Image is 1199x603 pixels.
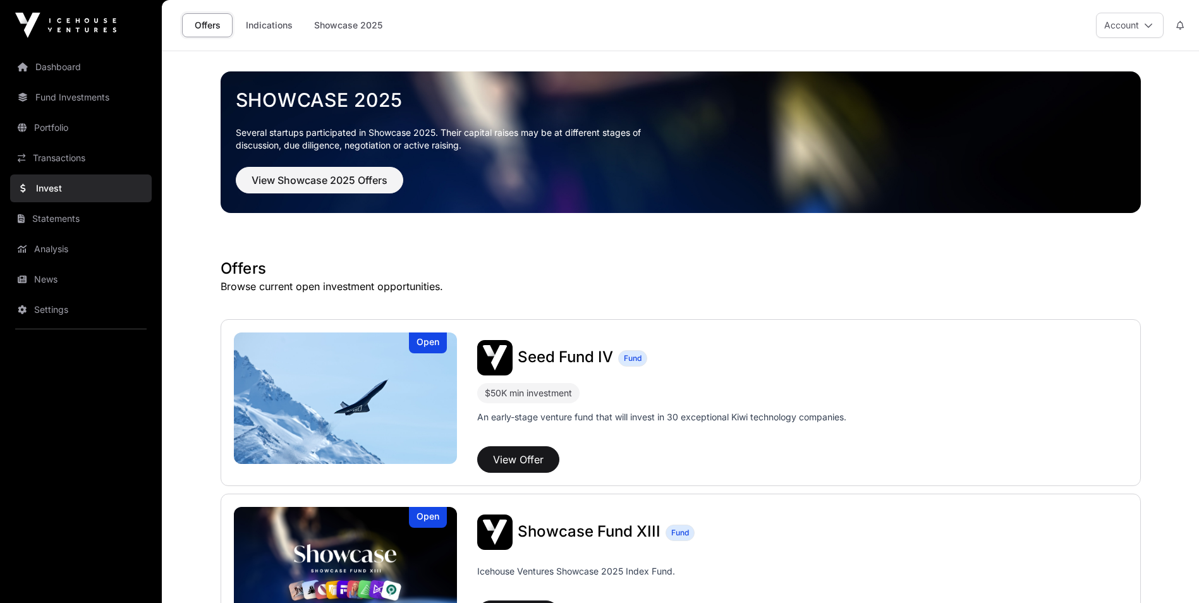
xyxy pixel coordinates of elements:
a: Offers [182,13,233,37]
a: Statements [10,205,152,233]
span: Seed Fund IV [518,348,613,366]
img: Icehouse Ventures Logo [15,13,116,38]
a: Showcase 2025 [306,13,391,37]
a: View Showcase 2025 Offers [236,180,403,192]
div: Open [409,332,447,353]
span: Fund [624,353,642,363]
a: News [10,265,152,293]
span: View Showcase 2025 Offers [252,173,387,188]
a: Dashboard [10,53,152,81]
button: View Showcase 2025 Offers [236,167,403,193]
a: Seed Fund IVOpen [234,332,458,464]
div: $50K min investment [477,383,580,403]
a: Settings [10,296,152,324]
p: Several startups participated in Showcase 2025. Their capital raises may be at different stages o... [236,126,660,152]
img: Seed Fund IV [477,340,513,375]
a: Analysis [10,235,152,263]
a: Seed Fund IV [518,350,613,366]
a: Invest [10,174,152,202]
div: $50K min investment [485,386,572,401]
p: An early-stage venture fund that will invest in 30 exceptional Kiwi technology companies. [477,411,846,423]
a: Transactions [10,144,152,172]
span: Fund [671,528,689,538]
div: Open [409,507,447,528]
button: View Offer [477,446,559,473]
img: Showcase Fund XIII [477,515,513,550]
img: Seed Fund IV [234,332,458,464]
img: Showcase 2025 [221,71,1141,213]
a: Indications [238,13,301,37]
iframe: Chat Widget [1136,542,1199,603]
span: Showcase Fund XIII [518,522,660,540]
a: Showcase Fund XIII [518,524,660,540]
a: Fund Investments [10,83,152,111]
button: Account [1096,13,1164,38]
a: Portfolio [10,114,152,142]
a: Showcase 2025 [236,88,1126,111]
p: Icehouse Ventures Showcase 2025 Index Fund. [477,565,675,578]
h1: Offers [221,259,1141,279]
p: Browse current open investment opportunities. [221,279,1141,294]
